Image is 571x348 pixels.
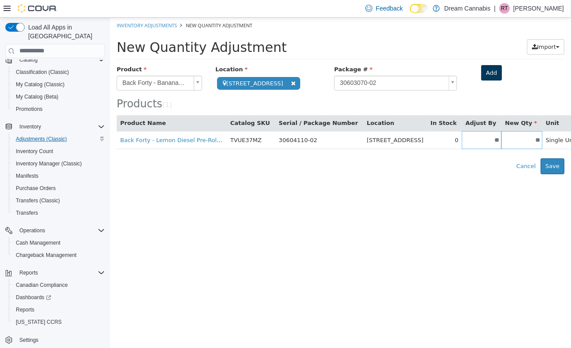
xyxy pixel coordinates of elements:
span: Inventory Count [16,148,53,155]
span: Manifests [16,172,38,179]
span: Inventory [19,123,41,130]
button: Add [371,48,392,63]
span: Promotions [16,106,43,113]
span: My Catalog (Classic) [16,81,65,88]
span: Purchase Orders [16,185,56,192]
button: Unit [436,101,451,110]
span: Adjustments (Classic) [12,134,105,144]
span: Cash Management [16,239,60,246]
button: Chargeback Management [9,249,108,261]
button: Inventory Count [9,145,108,158]
span: Settings [19,337,38,344]
button: Promotions [9,103,108,115]
button: Inventory [16,121,44,132]
span: Product [7,48,37,55]
button: Cash Management [9,237,108,249]
button: My Catalog (Beta) [9,91,108,103]
span: Reports [16,306,34,313]
button: Inventory [2,121,108,133]
a: Transfers [12,208,41,218]
span: Catalog [16,55,105,65]
p: | [494,3,496,14]
small: ( ) [52,84,62,92]
span: Location [105,48,137,55]
td: 30604110-02 [165,114,253,132]
a: Adjustments (Classic) [12,134,70,144]
a: Back Forty - Lemon Diesel Pre-Roll - Sativa - 10x0.35g [10,119,165,126]
span: Transfers [16,209,38,216]
button: Catalog [16,55,41,65]
img: Cova [18,4,57,13]
a: Canadian Compliance [12,280,71,290]
span: Chargeback Management [16,252,77,259]
span: Inventory [16,121,105,132]
button: Transfers (Classic) [9,194,108,207]
span: 1 [55,84,59,92]
a: Inventory Count [12,146,57,157]
span: Catalog [19,56,37,63]
p: Dream Cannabis [444,3,490,14]
button: Location [257,101,286,110]
span: Chargeback Management [12,250,105,260]
span: Inventory Count [12,146,105,157]
span: My Catalog (Classic) [12,79,105,90]
a: Reports [12,304,38,315]
span: Promotions [12,104,105,114]
a: [US_STATE] CCRS [12,317,65,327]
span: Classification (Classic) [16,69,69,76]
a: Classification (Classic) [12,67,73,77]
td: TVUE37MZ [117,114,165,132]
span: Classification (Classic) [12,67,105,77]
a: 30603070-02 [224,58,347,73]
input: Dark Mode [410,4,428,13]
button: Adjustments (Classic) [9,133,108,145]
button: Import [417,22,454,37]
button: Operations [16,225,49,236]
span: Canadian Compliance [16,282,68,289]
span: Transfers (Classic) [12,195,105,206]
span: Inventory Manager (Classic) [16,160,82,167]
div: Robert Taylor [499,3,510,14]
a: Dashboards [9,291,108,304]
span: Dashboards [12,292,105,303]
span: Transfers (Classic) [16,197,60,204]
span: Import [427,26,446,33]
a: Chargeback Management [12,250,80,260]
span: Canadian Compliance [12,280,105,290]
button: Reports [9,304,108,316]
button: Catalog SKU [120,101,162,110]
a: Cash Management [12,238,64,248]
td: 0 [317,114,352,132]
button: Catalog [2,54,108,66]
a: My Catalog (Classic) [12,79,68,90]
a: Inventory Adjustments [7,4,67,11]
span: Cash Management [12,238,105,248]
span: [STREET_ADDRESS] [257,119,313,126]
span: Reports [16,267,105,278]
button: Operations [2,224,108,237]
button: Adjust By [355,101,388,110]
button: Reports [16,267,41,278]
button: Save [431,141,454,157]
span: Back Forty - Banana OG Pre-Roll - Sativa - 10x0.35g [7,59,80,73]
span: [STREET_ADDRESS] [107,59,190,72]
span: Washington CCRS [12,317,105,327]
button: My Catalog (Classic) [9,78,108,91]
span: Products [7,80,52,92]
button: Inventory Manager (Classic) [9,158,108,170]
a: Inventory Manager (Classic) [12,158,85,169]
button: In Stock [320,101,348,110]
p: [PERSON_NAME] [513,3,564,14]
span: Transfers [12,208,105,218]
span: Operations [19,227,45,234]
span: Reports [12,304,105,315]
button: Manifests [9,170,108,182]
span: Load All Apps in [GEOGRAPHIC_DATA] [25,23,105,40]
button: Canadian Compliance [9,279,108,291]
button: Cancel [402,141,431,157]
a: My Catalog (Beta) [12,92,62,102]
button: Serial / Package Number [169,101,250,110]
span: Single Unit [436,119,467,126]
span: Purchase Orders [12,183,105,194]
